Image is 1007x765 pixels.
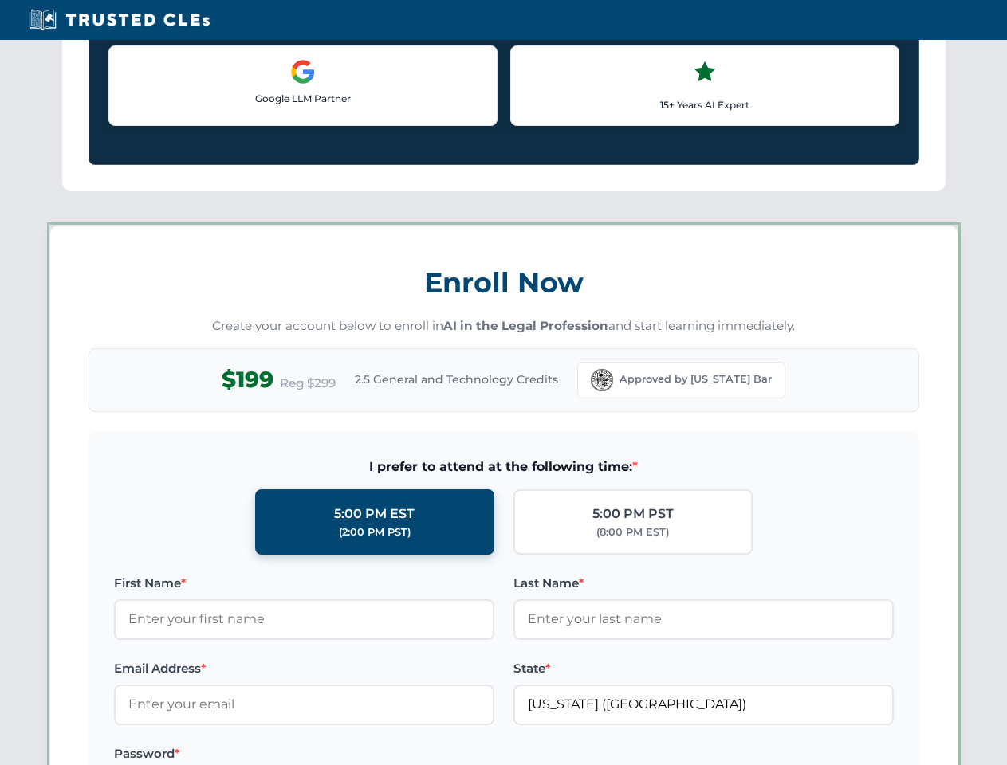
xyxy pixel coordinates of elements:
img: Florida Bar [591,369,613,391]
span: Approved by [US_STATE] Bar [620,371,772,387]
img: Trusted CLEs [24,8,214,32]
input: Florida (FL) [513,685,894,724]
input: Enter your first name [114,599,494,639]
p: Create your account below to enroll in and start learning immediately. [89,317,919,335]
p: 15+ Years AI Expert [524,97,886,112]
img: Google [290,59,316,84]
span: Reg $299 [280,374,336,393]
p: Google LLM Partner [122,91,484,106]
label: First Name [114,574,494,593]
input: Enter your email [114,685,494,724]
div: (2:00 PM PST) [339,524,411,540]
div: (8:00 PM EST) [596,524,669,540]
label: Email Address [114,659,494,678]
strong: AI in the Legal Profession [443,318,608,333]
span: I prefer to attend at the following time: [114,457,894,477]
label: Last Name [513,574,894,593]
div: 5:00 PM EST [334,504,415,524]
div: 5:00 PM PST [592,504,674,524]
input: Enter your last name [513,599,894,639]
span: $199 [222,362,273,398]
h3: Enroll Now [89,257,919,308]
label: State [513,659,894,678]
span: 2.5 General and Technology Credits [355,371,558,388]
label: Password [114,744,494,763]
